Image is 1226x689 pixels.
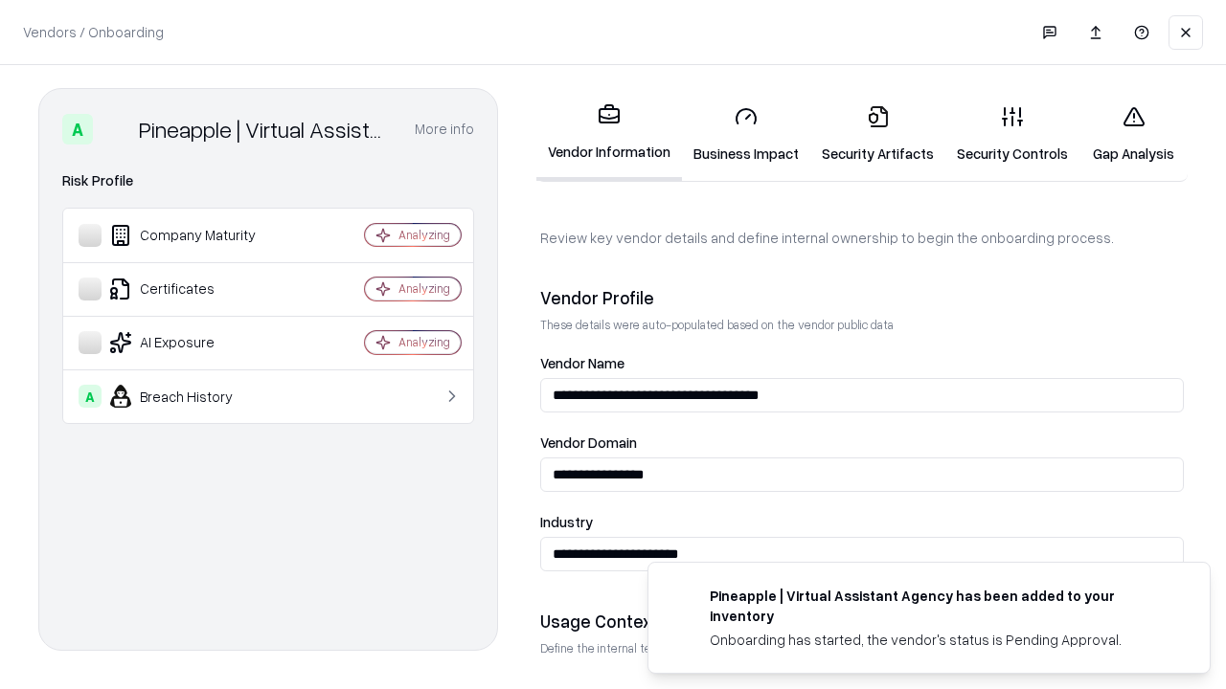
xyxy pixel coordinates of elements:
a: Business Impact [682,90,810,179]
div: Breach History [79,385,307,408]
div: Analyzing [398,227,450,243]
a: Security Controls [945,90,1079,179]
button: More info [415,112,474,146]
div: Risk Profile [62,169,474,192]
a: Security Artifacts [810,90,945,179]
div: Company Maturity [79,224,307,247]
a: Gap Analysis [1079,90,1188,179]
div: Pineapple | Virtual Assistant Agency [139,114,392,144]
p: These details were auto-populated based on the vendor public data [540,317,1184,333]
label: Vendor Domain [540,435,1184,450]
div: Vendor Profile [540,286,1184,309]
label: Vendor Name [540,356,1184,370]
div: A [62,114,93,144]
div: Usage Context [540,610,1184,633]
div: Pineapple | Virtual Assistant Agency has been added to your inventory [710,586,1164,626]
p: Define the internal team and reason for using this vendor. This helps assess business relevance a... [540,640,1184,656]
img: trypineapple.com [671,586,694,609]
img: Pineapple | Virtual Assistant Agency [101,114,131,144]
div: Analyzing [398,280,450,297]
div: A [79,385,102,408]
p: Vendors / Onboarding [23,22,164,42]
div: AI Exposure [79,331,307,354]
label: Industry [540,515,1184,529]
div: Onboarding has started, the vendor's status is Pending Approval. [710,630,1164,650]
div: Certificates [79,278,307,300]
p: Review key vendor details and define internal ownership to begin the onboarding process. [540,228,1184,248]
div: Analyzing [398,334,450,350]
a: Vendor Information [536,88,682,181]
